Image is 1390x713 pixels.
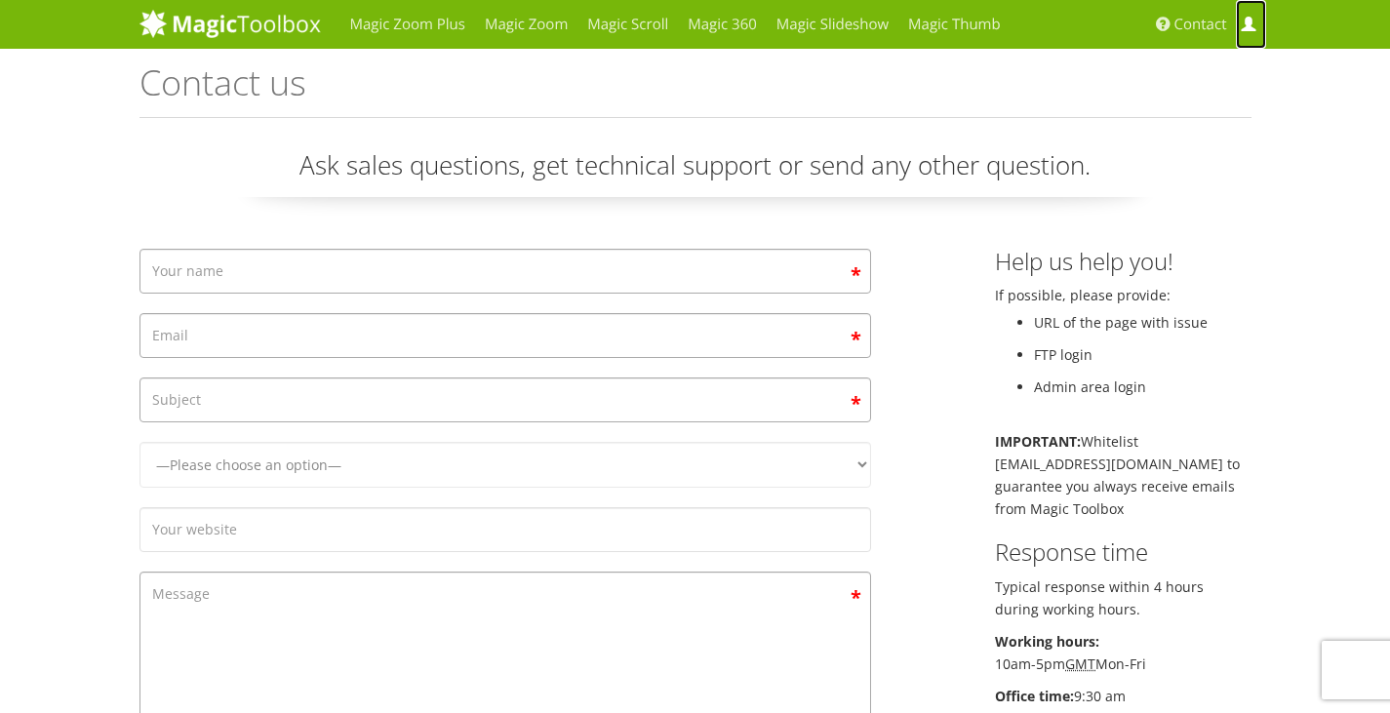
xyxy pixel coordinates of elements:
[995,575,1251,620] p: Typical response within 4 hours during working hours.
[995,432,1081,451] b: IMPORTANT:
[1034,311,1251,334] li: URL of the page with issue
[1034,376,1251,398] li: Admin area login
[995,632,1099,651] b: Working hours:
[1065,654,1095,673] acronym: Greenwich Mean Time
[139,507,871,552] input: Your website
[139,9,321,38] img: MagicToolbox.com - Image tools for your website
[139,377,871,422] input: Subject
[995,249,1251,274] h3: Help us help you!
[995,430,1251,520] p: Whitelist [EMAIL_ADDRESS][DOMAIN_NAME] to guarantee you always receive emails from Magic Toolbox
[995,630,1251,675] p: 10am-5pm Mon-Fri
[995,687,1074,705] b: Office time:
[1174,15,1227,34] span: Contact
[1034,343,1251,366] li: FTP login
[995,539,1251,565] h3: Response time
[139,147,1251,197] p: Ask sales questions, get technical support or send any other question.
[995,685,1251,707] p: 9:30 am
[139,313,871,358] input: Email
[139,249,871,294] input: Your name
[139,63,1251,118] h1: Contact us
